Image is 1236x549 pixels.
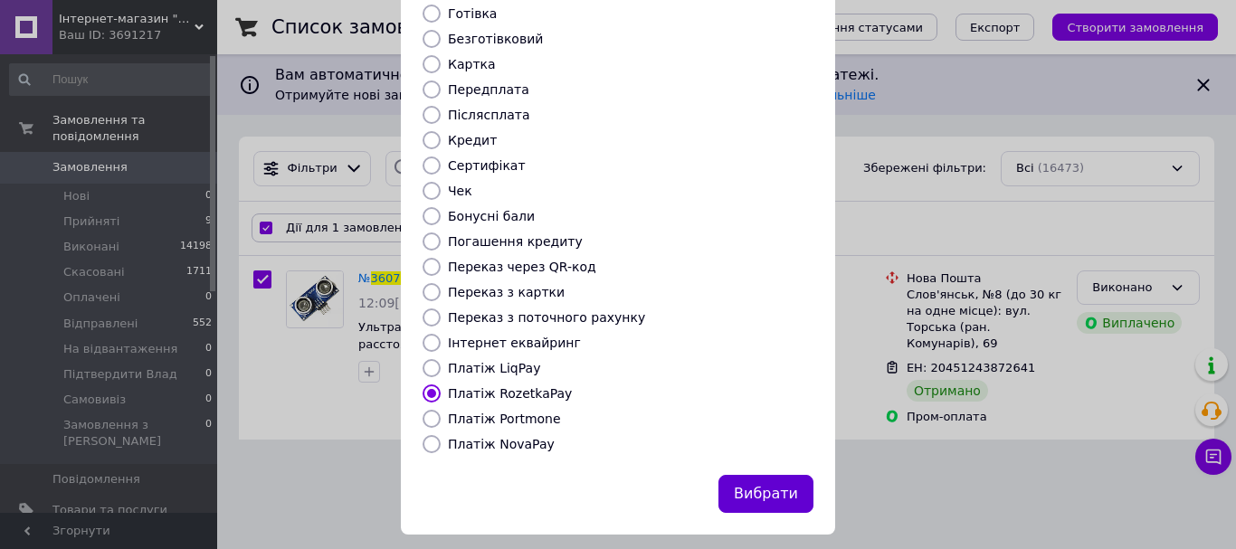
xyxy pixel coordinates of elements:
label: Платіж NovaPay [448,437,555,451]
label: Сертифікат [448,158,526,173]
label: Післясплата [448,108,530,122]
label: Платіж Portmone [448,412,561,426]
label: Платіж RozetkaPay [448,386,572,401]
label: Переказ з картки [448,285,565,299]
button: Вибрати [718,475,813,514]
label: Безготівковий [448,32,543,46]
label: Погашення кредиту [448,234,583,249]
label: Переказ з поточного рахунку [448,310,645,325]
label: Картка [448,57,496,71]
label: Кредит [448,133,497,147]
label: Переказ через QR-код [448,260,596,274]
label: Платіж LiqPay [448,361,540,375]
label: Чек [448,184,472,198]
label: Бонусні бали [448,209,535,223]
label: Передплата [448,82,529,97]
label: Готівка [448,6,497,21]
label: Інтернет еквайринг [448,336,581,350]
